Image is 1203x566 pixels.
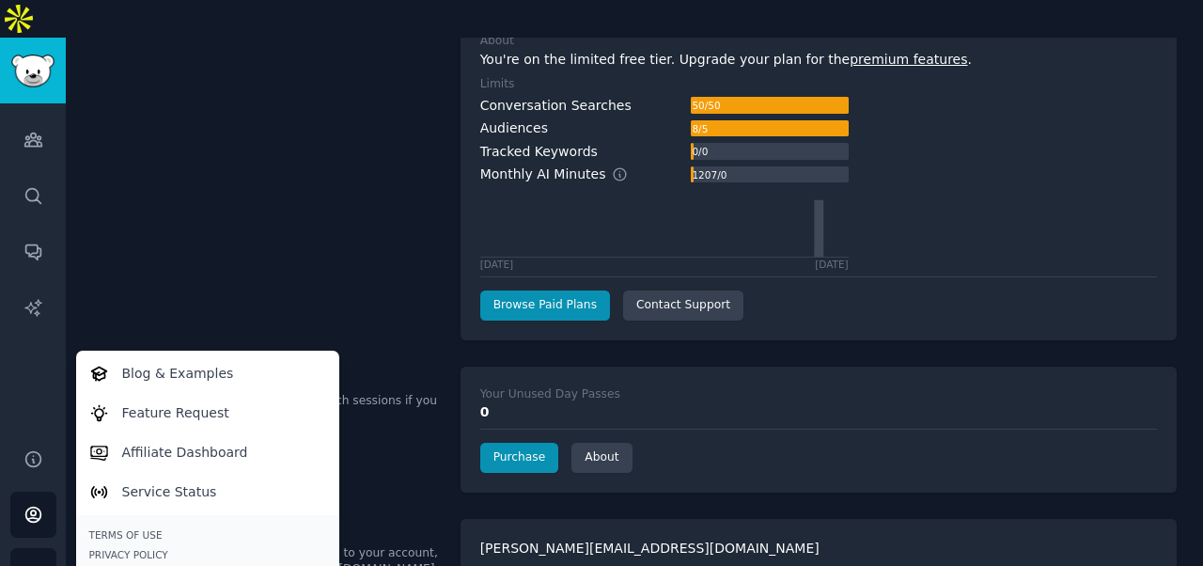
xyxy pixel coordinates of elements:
div: Your Unused Day Passes [480,386,620,403]
p: Blog & Examples [122,364,234,384]
p: Affiliate Dashboard [122,443,248,463]
div: You're on the limited free tier. Upgrade your plan for the . [480,50,1157,70]
a: Privacy Policy [89,548,326,561]
div: 0 [480,402,1157,422]
div: 8 / 5 [691,120,710,137]
div: [DATE] [815,258,849,271]
div: Audiences [480,118,548,138]
a: Feature Request [79,393,336,432]
a: Contact Support [623,291,743,321]
p: Feature Request [122,403,229,423]
img: GummySearch logo [11,55,55,87]
div: [DATE] [480,258,514,271]
div: 0 / 0 [691,143,710,160]
div: Tracked Keywords [480,142,598,162]
a: Service Status [79,472,336,511]
a: About [571,443,632,473]
div: Conversation Searches [480,96,632,116]
p: Service Status [122,482,217,502]
div: Limits [480,76,515,93]
a: Affiliate Dashboard [79,432,336,472]
a: Purchase [480,443,559,473]
div: 1207 / 0 [691,166,728,183]
a: Browse Paid Plans [480,291,610,321]
a: Terms of Use [89,528,326,542]
div: About [480,33,514,50]
a: Blog & Examples [79,354,336,393]
a: premium features [850,52,967,67]
div: Monthly AI Minutes [480,165,648,184]
div: 50 / 50 [691,97,723,114]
